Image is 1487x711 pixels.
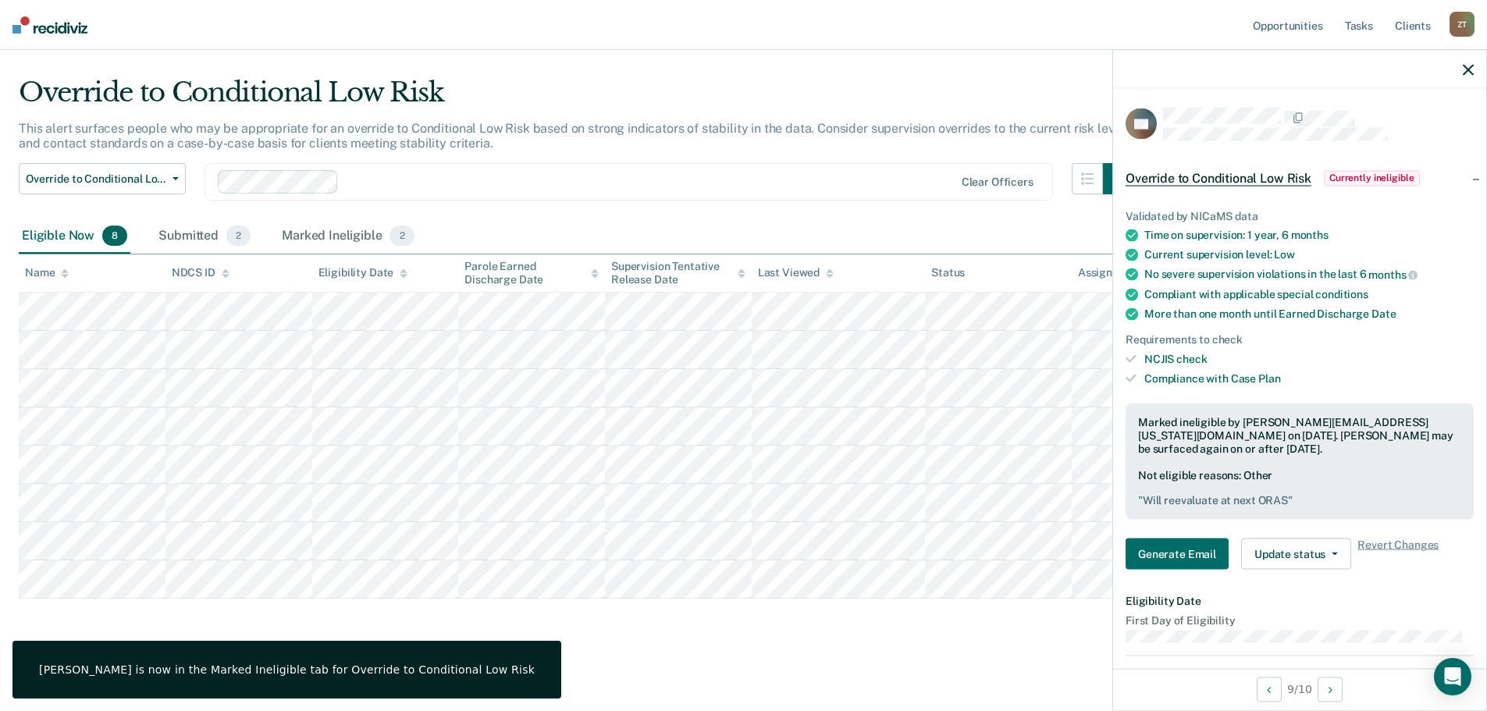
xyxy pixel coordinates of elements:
a: Navigate to form link [1126,539,1235,570]
span: check [1176,352,1207,364]
div: Last Viewed [758,266,834,279]
div: NCJIS [1144,352,1474,365]
div: Assigned to [1078,266,1151,279]
span: Override to Conditional Low Risk [26,172,166,186]
div: [PERSON_NAME] is now in the Marked Ineligible tab for Override to Conditional Low Risk [39,663,535,677]
div: Compliant with applicable special [1144,287,1474,300]
dt: Eligibility Date [1126,595,1474,608]
div: Requirements to check [1126,332,1474,346]
div: Not eligible reasons: Other [1138,468,1461,507]
div: Eligible Now [19,219,130,254]
div: Submitted [155,219,254,254]
div: Supervision Tentative Release Date [611,260,745,286]
pre: " Will reevaluate at next ORAS " [1138,494,1461,507]
img: Recidiviz [12,16,87,34]
div: Eligibility Date [318,266,408,279]
div: 9 / 10 [1113,668,1486,709]
span: Override to Conditional Low Risk [1126,170,1311,186]
div: Override to Conditional Low Risk [19,76,1134,121]
div: Name [25,266,69,279]
div: Compliance with Case [1144,371,1474,385]
button: Generate Email [1126,539,1229,570]
div: Marked ineligible by [PERSON_NAME][EMAIL_ADDRESS][US_STATE][DOMAIN_NAME] on [DATE]. [PERSON_NAME]... [1138,416,1461,455]
p: This alert surfaces people who may be appropriate for an override to Conditional Low Risk based o... [19,121,1131,151]
div: Open Intercom Messenger [1434,658,1471,695]
div: No severe supervision violations in the last 6 [1144,268,1474,282]
span: Plan [1258,371,1280,384]
div: Current supervision level: [1144,248,1474,261]
button: Previous Opportunity [1257,677,1282,702]
span: Currently ineligible [1324,170,1420,186]
div: Marked Ineligible [279,219,418,254]
button: Update status [1241,539,1351,570]
div: Validated by NICaMS data [1126,209,1474,222]
span: months [1291,229,1329,241]
div: Status [931,266,965,279]
span: 8 [102,226,127,246]
span: Low [1274,248,1295,261]
div: NDCS ID [172,266,229,279]
div: More than one month until Earned Discharge [1144,307,1474,320]
span: 2 [226,226,251,246]
button: Next Opportunity [1318,677,1343,702]
span: Revert Changes [1357,539,1439,570]
div: Override to Conditional Low RiskCurrently ineligible [1113,153,1486,203]
span: 2 [390,226,414,246]
dt: First Day of Eligibility [1126,613,1474,627]
span: months [1368,268,1418,281]
div: Time on supervision: 1 year, 6 [1144,229,1474,242]
div: Parole Earned Discharge Date [464,260,599,286]
span: Date [1371,307,1396,319]
span: conditions [1315,287,1368,300]
div: Clear officers [962,176,1033,189]
div: Z T [1450,12,1475,37]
